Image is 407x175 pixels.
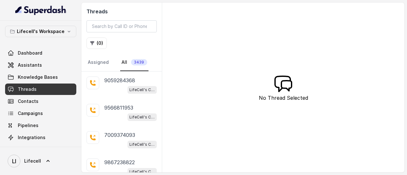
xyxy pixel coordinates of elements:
[131,59,147,65] span: 3439
[18,50,42,56] span: Dashboard
[86,8,157,15] h2: Threads
[86,54,110,71] a: Assigned
[86,54,157,71] nav: Tabs
[5,71,76,83] a: Knowledge Bases
[15,5,66,15] img: light.svg
[104,104,133,111] p: 9566811953
[18,86,37,92] span: Threads
[18,122,38,129] span: Pipelines
[18,134,45,141] span: Integrations
[5,47,76,59] a: Dashboard
[129,169,155,175] p: LifeCell's Call Assistant
[12,158,16,165] text: LI
[17,28,65,35] p: Lifecell's Workspace
[18,98,38,104] span: Contacts
[5,59,76,71] a: Assistants
[5,26,76,37] button: Lifecell's Workspace
[86,37,107,49] button: (0)
[259,94,308,102] p: No Thread Selected
[5,144,76,155] a: API Settings
[104,158,135,166] p: 9867238822
[5,152,76,170] a: Lifecell
[104,77,135,84] p: 9059284368
[5,132,76,143] a: Integrations
[129,87,155,93] p: LifeCell's Call Assistant
[86,20,157,32] input: Search by Call ID or Phone Number
[5,108,76,119] a: Campaigns
[5,84,76,95] a: Threads
[104,131,135,139] p: 7009374093
[18,146,45,153] span: API Settings
[18,62,42,68] span: Assistants
[5,120,76,131] a: Pipelines
[18,74,58,80] span: Knowledge Bases
[129,114,155,120] p: LifeCell's Call Assistant
[120,54,148,71] a: All3439
[18,110,43,117] span: Campaigns
[129,141,155,148] p: LifeCell's Call Assistant
[24,158,41,164] span: Lifecell
[5,96,76,107] a: Contacts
